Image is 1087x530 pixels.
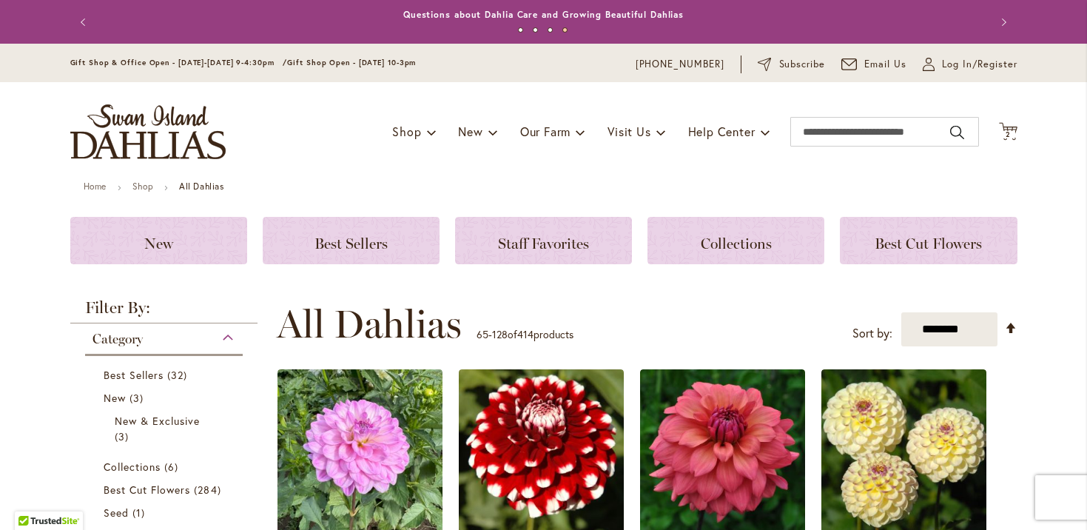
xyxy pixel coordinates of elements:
p: - of products [477,323,573,346]
span: 3 [115,429,132,444]
span: Gift Shop & Office Open - [DATE]-[DATE] 9-4:30pm / [70,58,288,67]
a: Best Cut Flowers [840,217,1017,264]
span: Collections [701,235,772,252]
span: 3 [129,390,147,406]
a: Staff Favorites [455,217,632,264]
strong: Filter By: [70,300,258,323]
a: Questions about Dahlia Care and Growing Beautiful Dahlias [403,9,684,20]
a: Home [84,181,107,192]
span: 284 [194,482,224,497]
button: 4 of 4 [562,27,568,33]
span: Staff Favorites [498,235,589,252]
span: Category [92,331,143,347]
span: New [144,235,173,252]
span: Log In/Register [942,57,1017,72]
button: Previous [70,7,100,37]
button: 2 of 4 [533,27,538,33]
span: Gift Shop Open - [DATE] 10-3pm [287,58,416,67]
strong: All Dahlias [179,181,224,192]
span: 6 [164,459,182,474]
a: Email Us [841,57,906,72]
span: Shop [392,124,421,139]
a: New [104,390,229,406]
span: Best Sellers [104,368,164,382]
span: 1 [132,505,149,520]
a: Best Sellers [104,367,229,383]
span: Best Sellers [314,235,388,252]
button: 1 of 4 [518,27,523,33]
a: New [70,217,247,264]
span: New [104,391,126,405]
span: Our Farm [520,124,571,139]
span: Email Us [864,57,906,72]
a: store logo [70,104,226,159]
span: 414 [517,327,534,341]
span: Best Cut Flowers [875,235,982,252]
span: Help Center [688,124,755,139]
span: All Dahlias [277,302,462,346]
a: Best Sellers [263,217,440,264]
button: Next [988,7,1017,37]
a: Log In/Register [923,57,1017,72]
span: Best Cut Flowers [104,483,191,497]
a: Best Cut Flowers [104,482,229,497]
span: Seed [104,506,129,520]
a: Shop [132,181,153,192]
iframe: Launch Accessibility Center [11,477,53,519]
span: Subscribe [779,57,826,72]
span: New & Exclusive [115,414,201,428]
button: 3 of 4 [548,27,553,33]
span: 2 [1006,130,1011,139]
a: Seed [104,505,229,520]
span: 128 [492,327,508,341]
a: Collections [104,459,229,474]
button: 2 [999,122,1017,142]
span: Collections [104,460,161,474]
span: Visit Us [608,124,650,139]
label: Sort by: [852,320,892,347]
a: [PHONE_NUMBER] [636,57,725,72]
span: New [458,124,482,139]
span: 32 [167,367,191,383]
span: 65 [477,327,488,341]
a: New &amp; Exclusive [115,413,218,444]
a: Collections [647,217,824,264]
a: Subscribe [758,57,825,72]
